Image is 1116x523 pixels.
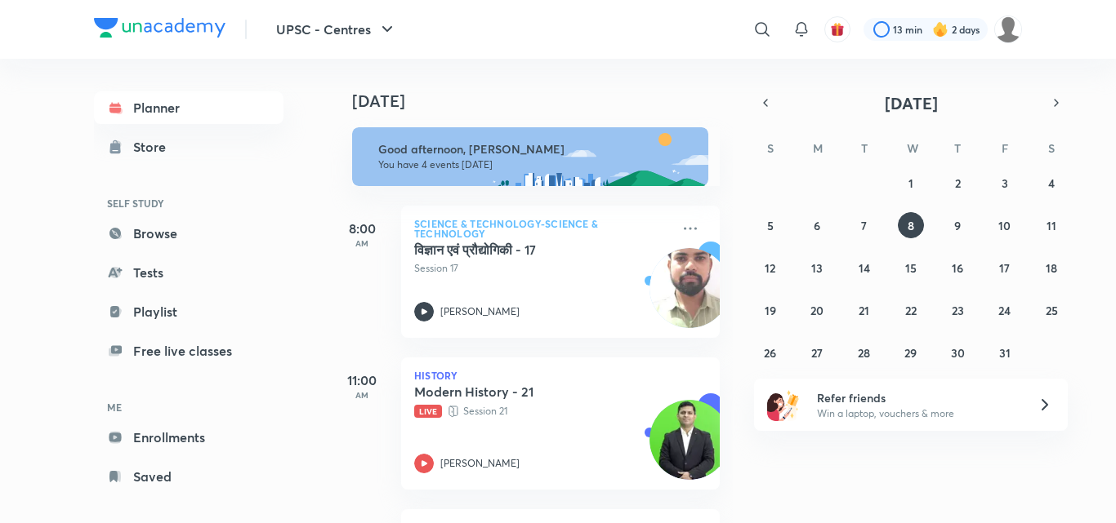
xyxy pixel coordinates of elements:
abbr: Thursday [954,140,961,156]
abbr: October 11, 2025 [1047,218,1056,233]
abbr: October 28, 2025 [858,345,870,361]
button: October 18, 2025 [1038,255,1065,281]
abbr: October 16, 2025 [952,260,963,276]
button: October 14, 2025 [851,255,877,281]
button: October 26, 2025 [757,339,783,366]
p: You have 4 events [DATE] [378,158,694,171]
abbr: October 8, 2025 [908,218,914,233]
a: Playlist [94,295,283,328]
a: Saved [94,460,283,493]
abbr: Wednesday [907,140,918,156]
p: Science & Technology-Science & Technology [414,219,671,238]
abbr: October 17, 2025 [999,260,1010,276]
abbr: October 24, 2025 [998,303,1011,318]
abbr: Friday [1002,140,1008,156]
abbr: October 20, 2025 [810,303,824,318]
button: October 22, 2025 [898,297,924,323]
button: UPSC - Centres [266,13,407,46]
button: October 6, 2025 [804,212,830,238]
button: October 15, 2025 [898,255,924,281]
abbr: October 1, 2025 [908,175,913,191]
p: History [414,370,707,380]
button: October 19, 2025 [757,297,783,323]
h6: SELF STUDY [94,189,283,217]
p: [PERSON_NAME] [440,304,520,319]
h4: [DATE] [352,91,736,111]
abbr: October 10, 2025 [998,218,1011,233]
p: [PERSON_NAME] [440,456,520,471]
button: October 20, 2025 [804,297,830,323]
abbr: October 25, 2025 [1046,303,1058,318]
button: October 28, 2025 [851,339,877,366]
button: October 7, 2025 [851,212,877,238]
a: Free live classes [94,335,283,367]
button: October 27, 2025 [804,339,830,366]
abbr: October 31, 2025 [999,345,1011,361]
a: Browse [94,217,283,250]
h5: विज्ञान एवं प्रौद्योगिकी - 17 [414,242,618,258]
h6: Refer friends [817,389,1018,406]
abbr: October 14, 2025 [859,260,870,276]
button: October 13, 2025 [804,255,830,281]
abbr: October 2, 2025 [955,175,961,191]
button: October 8, 2025 [898,212,924,238]
p: Win a laptop, vouchers & more [817,406,1018,421]
abbr: October 15, 2025 [905,260,917,276]
button: October 11, 2025 [1038,212,1065,238]
abbr: October 21, 2025 [859,303,869,318]
span: Live [414,405,442,418]
button: October 17, 2025 [992,255,1018,281]
abbr: Sunday [767,140,774,156]
a: Company Logo [94,18,225,42]
span: [DATE] [885,92,938,114]
button: October 16, 2025 [944,255,971,281]
abbr: October 18, 2025 [1046,260,1057,276]
button: October 4, 2025 [1038,170,1065,196]
button: October 1, 2025 [898,170,924,196]
abbr: October 13, 2025 [811,260,823,276]
h6: Good afternoon, [PERSON_NAME] [378,142,694,157]
img: streak [932,21,949,38]
button: avatar [824,16,850,42]
button: [DATE] [777,91,1045,114]
abbr: October 19, 2025 [765,303,776,318]
button: October 9, 2025 [944,212,971,238]
a: Store [94,131,283,163]
abbr: October 6, 2025 [814,218,820,233]
abbr: October 27, 2025 [811,345,823,361]
p: Session 21 [414,403,671,419]
a: Planner [94,91,283,124]
h5: 8:00 [329,219,395,238]
abbr: October 4, 2025 [1048,175,1055,191]
abbr: October 29, 2025 [904,345,917,361]
abbr: October 5, 2025 [767,218,774,233]
h5: Modern History - 21 [414,383,618,400]
abbr: October 23, 2025 [952,303,964,318]
img: Abhijeet Srivastav [994,16,1022,43]
abbr: October 22, 2025 [905,303,917,318]
img: avatar [830,22,845,37]
p: AM [329,238,395,248]
abbr: October 12, 2025 [765,260,775,276]
a: Enrollments [94,421,283,454]
img: referral [767,388,800,421]
h6: ME [94,393,283,421]
img: afternoon [352,127,708,186]
button: October 29, 2025 [898,339,924,366]
button: October 30, 2025 [944,339,971,366]
button: October 21, 2025 [851,297,877,323]
a: Tests [94,256,283,289]
button: October 24, 2025 [992,297,1018,323]
abbr: Saturday [1048,140,1055,156]
img: Company Logo [94,18,225,38]
p: AM [329,390,395,400]
abbr: October 3, 2025 [1002,175,1008,191]
button: October 3, 2025 [992,170,1018,196]
button: October 2, 2025 [944,170,971,196]
button: October 10, 2025 [992,212,1018,238]
abbr: October 30, 2025 [951,345,965,361]
button: October 23, 2025 [944,297,971,323]
abbr: October 7, 2025 [861,218,867,233]
p: Session 17 [414,261,671,276]
button: October 12, 2025 [757,255,783,281]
